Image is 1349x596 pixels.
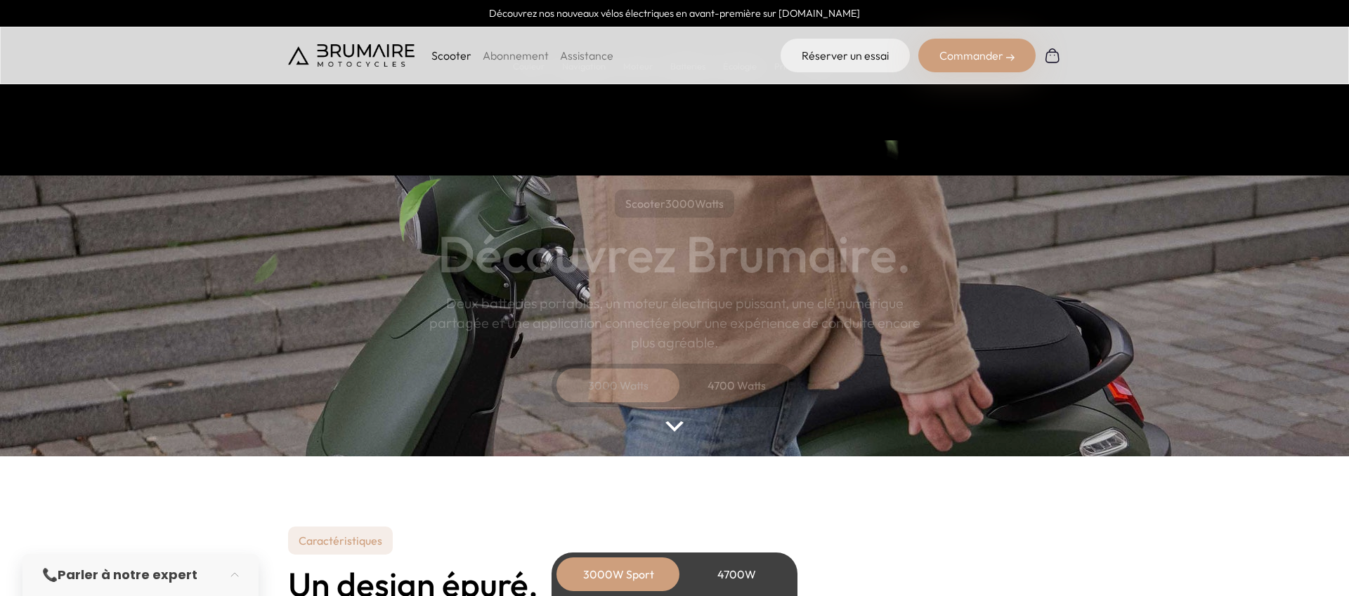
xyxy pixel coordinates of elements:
span: 3000 [665,197,695,211]
a: Assistance [560,48,613,62]
div: Commander [918,39,1036,72]
p: Caractéristiques [288,527,393,555]
div: 4700 Watts [680,369,793,402]
img: right-arrow-2.png [1006,53,1015,62]
div: 3000W Sport [562,557,674,591]
p: Scooter [431,47,471,64]
a: Réserver un essai [781,39,910,72]
img: Brumaire Motocycles [288,44,415,67]
p: Deux batteries portables, un moteur électrique puissant, une clé numérique partagée et une applic... [429,293,920,352]
p: Scooter Watts [615,190,734,218]
img: Panier [1044,47,1061,64]
iframe: Gorgias live chat messenger [1279,530,1335,582]
a: Abonnement [483,48,549,62]
img: arrow-bottom.png [665,421,684,432]
div: 4700W [680,557,793,591]
div: 3000 Watts [562,369,674,402]
h1: Découvrez Brumaire. [438,229,911,279]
